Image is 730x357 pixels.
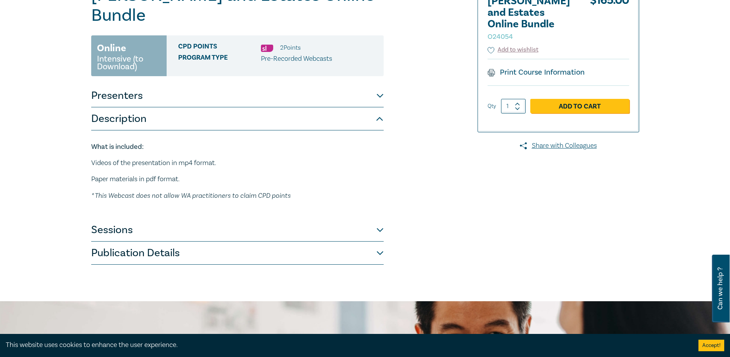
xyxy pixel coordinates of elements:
[488,32,513,41] small: O24054
[97,41,126,55] h3: Online
[478,141,639,151] a: Share with Colleagues
[91,174,384,184] p: Paper materials in pdf format.
[91,84,384,107] button: Presenters
[91,107,384,130] button: Description
[6,340,687,350] div: This website uses cookies to enhance the user experience.
[178,54,261,64] span: Program type
[717,259,724,318] span: Can we help ?
[178,43,261,53] span: CPD Points
[261,54,332,64] p: Pre-Recorded Webcasts
[91,191,291,199] em: * This Webcast does not allow WA practitioners to claim CPD points
[280,43,301,53] li: 2 Point s
[488,67,585,77] a: Print Course Information
[91,158,384,168] p: Videos of the presentation in mp4 format.
[501,99,526,113] input: 1
[488,45,539,54] button: Add to wishlist
[91,219,384,242] button: Sessions
[97,55,161,70] small: Intensive (to Download)
[261,45,273,52] img: Substantive Law
[91,142,144,151] strong: What is included:
[530,99,629,113] a: Add to Cart
[698,340,724,351] button: Accept cookies
[488,102,496,110] label: Qty
[91,242,384,265] button: Publication Details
